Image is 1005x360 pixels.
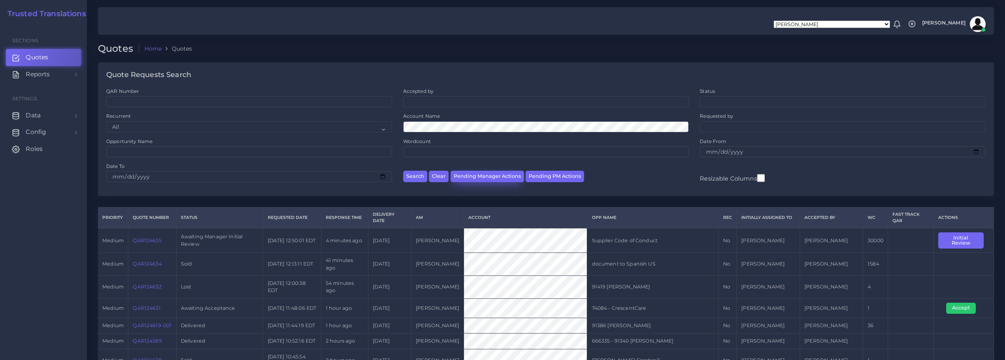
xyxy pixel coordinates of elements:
td: [DATE] 11:44:19 EDT [263,318,321,333]
span: medium [102,322,124,328]
td: [PERSON_NAME] [737,275,800,298]
a: Reports [6,66,81,83]
a: [PERSON_NAME]avatar [918,16,988,32]
td: No [718,275,736,298]
th: Actions [934,207,994,228]
span: Quotes [26,53,48,62]
label: Account Name [403,113,440,119]
span: medium [102,338,124,344]
a: QAR124634 [133,261,162,267]
td: Sold [176,253,263,276]
label: Opportunity Name [106,138,152,145]
a: QAR124631 [133,305,160,311]
td: [PERSON_NAME] [800,298,863,318]
a: QAR124589 [133,338,162,344]
h4: Quote Requests Search [106,71,191,79]
span: Data [26,111,41,120]
td: [PERSON_NAME] [800,318,863,333]
li: Quotes [162,45,192,53]
td: 91386 [PERSON_NAME] [587,318,718,333]
span: medium [102,261,124,267]
td: 2 hours ago [321,334,368,349]
label: Date To [106,163,125,170]
button: Pending Manager Actions [451,171,524,182]
th: REC [718,207,736,228]
h2: Quotes [98,43,139,55]
span: medium [102,284,124,290]
td: [PERSON_NAME] [737,228,800,253]
button: Clear [429,171,449,182]
label: Accepted by [403,88,434,94]
td: No [718,253,736,276]
td: [PERSON_NAME] [800,253,863,276]
a: Roles [6,141,81,157]
td: 4 [863,275,888,298]
td: [PERSON_NAME] [737,298,800,318]
td: No [718,318,736,333]
td: document to Spanish US [587,253,718,276]
span: medium [102,305,124,311]
th: Status [176,207,263,228]
label: Date From [700,138,726,145]
td: [PERSON_NAME] [800,275,863,298]
td: [DATE] [368,228,411,253]
td: [PERSON_NAME] [800,334,863,349]
td: No [718,334,736,349]
span: Settings [12,96,37,102]
label: Resizable Columns [700,173,765,183]
label: Status [700,88,715,94]
td: [PERSON_NAME] [800,228,863,253]
a: Initial Review [938,237,989,243]
th: AM [411,207,464,228]
button: Search [403,171,427,182]
td: Delivered [176,318,263,333]
a: QAR124619-001 [133,322,171,328]
a: QAR124635 [133,237,161,243]
a: Config [6,124,81,140]
td: [DATE] 11:48:06 EDT [263,298,321,318]
td: No [718,228,736,253]
td: [PERSON_NAME] [411,318,464,333]
td: [PERSON_NAME] [411,334,464,349]
td: [DATE] 12:00:38 EDT [263,275,321,298]
span: Roles [26,145,43,153]
label: QAR Number [106,88,139,94]
td: [DATE] 12:13:11 EDT [263,253,321,276]
td: Supplier Code of Conduct [587,228,718,253]
td: Awaiting Manager Initial Review [176,228,263,253]
td: 1 hour ago [321,318,368,333]
td: Delivered [176,334,263,349]
button: Pending PM Actions [526,171,584,182]
span: Sections [12,38,38,43]
label: Recurrent [106,113,131,119]
td: [DATE] 10:52:16 EDT [263,334,321,349]
span: Config [26,128,46,136]
td: [PERSON_NAME] [411,253,464,276]
td: 4 minutes ago [321,228,368,253]
th: Delivery Date [368,207,411,228]
td: 1584 [863,253,888,276]
td: 74084 - CrescentCare [587,298,718,318]
th: Priority [98,207,128,228]
td: [DATE] [368,253,411,276]
a: Home [145,45,162,53]
td: 54 minutes ago [321,275,368,298]
label: Requested by [700,113,733,119]
a: Quotes [6,49,81,66]
td: 91419 [PERSON_NAME] [587,275,718,298]
td: No [718,298,736,318]
th: Accepted by [800,207,863,228]
a: Accept [946,305,981,311]
a: Trusted Translations [2,9,86,19]
td: 30000 [863,228,888,253]
span: Reports [26,70,50,79]
td: [DATE] [368,318,411,333]
td: 1 hour ago [321,298,368,318]
td: Lost [176,275,263,298]
th: WC [863,207,888,228]
th: Requested Date [263,207,321,228]
td: 1 [863,298,888,318]
button: Initial Review [938,232,984,249]
th: Response Time [321,207,368,228]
